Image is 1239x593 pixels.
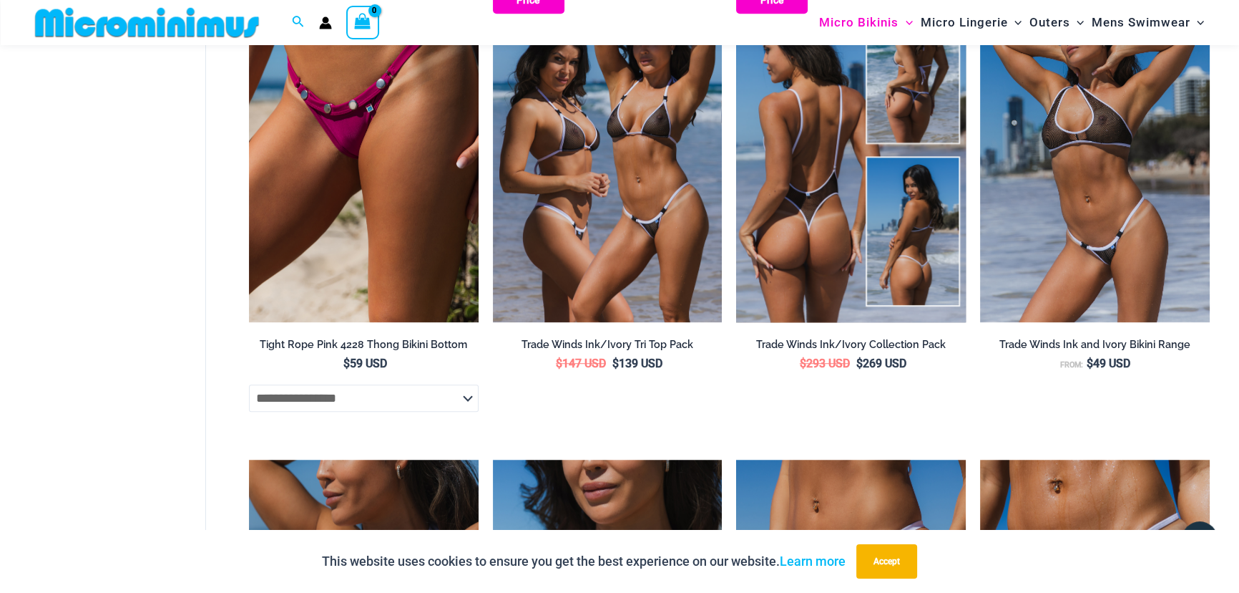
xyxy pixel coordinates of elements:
bdi: 147 USD [556,357,606,370]
span: $ [1087,357,1093,370]
span: $ [612,357,619,370]
bdi: 269 USD [856,357,906,370]
p: This website uses cookies to ensure you get the best experience on our website. [322,551,846,572]
button: Accept [856,544,917,579]
span: $ [343,357,350,370]
span: Menu Toggle [1069,4,1084,41]
a: Learn more [780,554,846,569]
span: Mens Swimwear [1091,4,1190,41]
h2: Trade Winds Ink/Ivory Tri Top Pack [493,338,723,352]
h2: Trade Winds Ink and Ivory Bikini Range [980,338,1210,352]
a: Trade Winds Ink/Ivory Collection Pack [736,338,966,357]
span: $ [856,357,863,370]
a: OutersMenu ToggleMenu Toggle [1025,4,1087,41]
a: Search icon link [292,14,305,32]
a: Account icon link [319,16,332,29]
h2: Tight Rope Pink 4228 Thong Bikini Bottom [249,338,479,352]
a: Tight Rope Pink 4228 Thong Bikini Bottom [249,338,479,357]
span: Outers [1029,4,1069,41]
a: Mens SwimwearMenu ToggleMenu Toggle [1087,4,1208,41]
img: MM SHOP LOGO FLAT [29,6,265,39]
bdi: 49 USD [1087,357,1130,370]
a: Trade Winds Ink and Ivory Bikini Range [980,338,1210,357]
span: Micro Bikinis [819,4,898,41]
span: Menu Toggle [1190,4,1204,41]
a: Micro BikinisMenu ToggleMenu Toggle [816,4,916,41]
a: Micro LingerieMenu ToggleMenu Toggle [916,4,1025,41]
h2: Trade Winds Ink/Ivory Collection Pack [736,338,966,352]
bdi: 59 USD [343,357,387,370]
span: Micro Lingerie [920,4,1007,41]
span: $ [800,357,806,370]
span: Menu Toggle [1007,4,1022,41]
a: View Shopping Cart, empty [346,6,379,39]
bdi: 293 USD [800,357,850,370]
span: $ [556,357,562,370]
a: Trade Winds Ink/Ivory Tri Top Pack [493,338,723,357]
span: From: [1060,360,1083,370]
nav: Site Navigation [813,2,1210,43]
bdi: 139 USD [612,357,662,370]
span: Menu Toggle [898,4,913,41]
